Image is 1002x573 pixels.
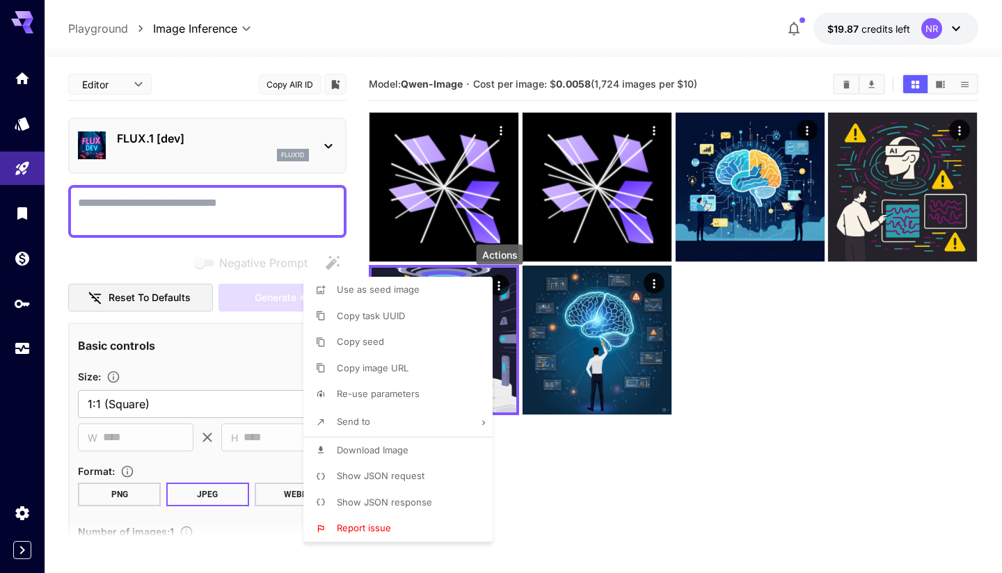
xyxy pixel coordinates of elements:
[337,336,384,347] span: Copy seed
[337,416,370,427] span: Send to
[337,284,420,295] span: Use as seed image
[337,522,391,533] span: Report issue
[337,470,424,481] span: Show JSON request
[337,444,408,455] span: Download Image
[477,245,523,265] div: Actions
[337,497,432,508] span: Show JSON response
[337,310,405,321] span: Copy task UUID
[337,362,408,373] span: Copy image URL
[337,388,420,399] span: Re-use parameters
